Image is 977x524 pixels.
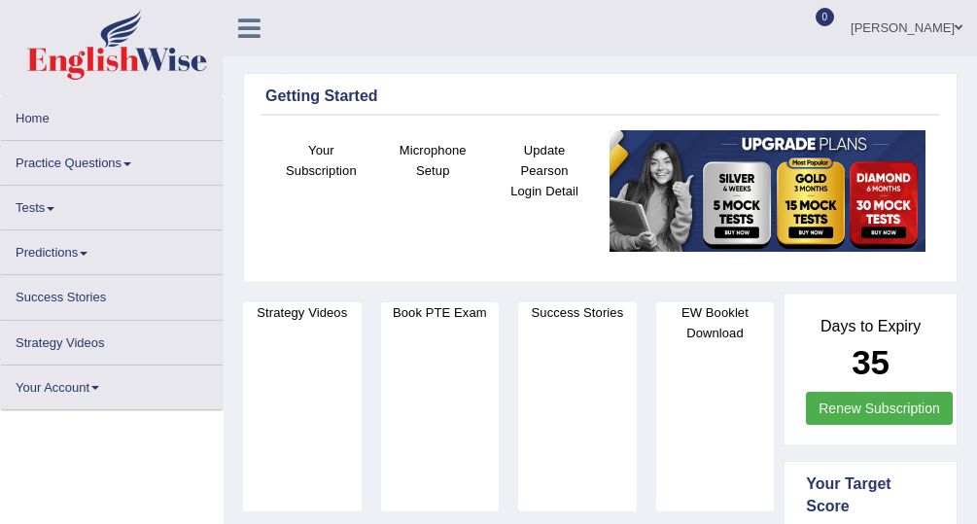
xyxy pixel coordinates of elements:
[243,302,362,323] h4: Strategy Videos
[387,140,479,181] h4: Microphone Setup
[518,302,637,323] h4: Success Stories
[852,343,890,381] b: 35
[816,8,835,26] span: 0
[1,230,223,268] a: Predictions
[610,130,925,253] img: small5.jpg
[806,318,935,335] h4: Days to Expiry
[1,321,223,359] a: Strategy Videos
[1,366,223,403] a: Your Account
[381,302,500,323] h4: Book PTE Exam
[265,85,935,108] div: Getting Started
[275,140,367,181] h4: Your Subscription
[1,96,223,134] a: Home
[806,472,935,518] div: Your Target Score
[499,140,591,201] h4: Update Pearson Login Detail
[1,275,223,313] a: Success Stories
[1,141,223,179] a: Practice Questions
[656,302,775,343] h4: EW Booklet Download
[1,186,223,224] a: Tests
[806,392,953,425] a: Renew Subscription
